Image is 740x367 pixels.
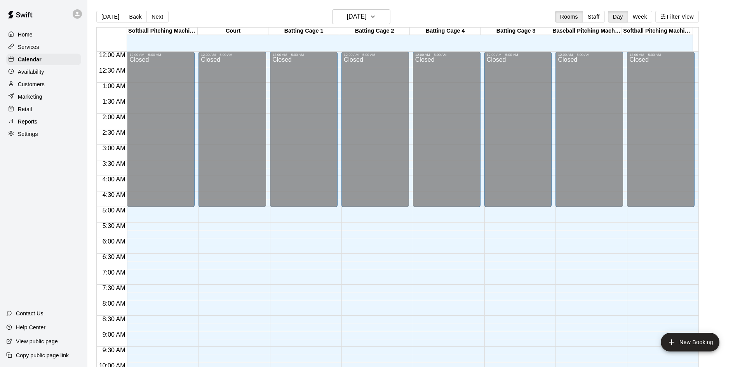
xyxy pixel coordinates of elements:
[18,80,45,88] p: Customers
[96,11,124,23] button: [DATE]
[18,118,37,125] p: Reports
[129,57,192,210] div: Closed
[101,269,127,276] span: 7:00 AM
[101,114,127,120] span: 2:00 AM
[628,11,652,23] button: Week
[655,11,699,23] button: Filter View
[487,53,550,57] div: 12:00 AM – 5:00 AM
[16,310,44,317] p: Contact Us
[101,254,127,260] span: 6:30 AM
[555,52,623,207] div: 12:00 AM – 5:00 AM: Closed
[101,223,127,229] span: 5:30 AM
[484,52,552,207] div: 12:00 AM – 5:00 AM: Closed
[6,66,81,78] a: Availability
[18,130,38,138] p: Settings
[272,53,335,57] div: 12:00 AM – 5:00 AM
[6,78,81,90] a: Customers
[629,53,692,57] div: 12:00 AM – 5:00 AM
[415,53,478,57] div: 12:00 AM – 5:00 AM
[622,28,693,35] div: Softball Pitching Machine 2
[661,333,719,351] button: add
[101,316,127,322] span: 8:30 AM
[18,31,33,38] p: Home
[487,57,550,210] div: Closed
[101,238,127,245] span: 6:00 AM
[410,28,481,35] div: Batting Cage 4
[413,52,481,207] div: 12:00 AM – 5:00 AM: Closed
[415,57,478,210] div: Closed
[16,351,69,359] p: Copy public page link
[551,28,622,35] div: Baseball Pitching Machine
[127,28,198,35] div: Softball Pitching Machine 1
[18,68,44,76] p: Availability
[101,331,127,338] span: 9:00 AM
[272,57,335,210] div: Closed
[16,337,58,345] p: View public page
[101,129,127,136] span: 2:30 AM
[101,300,127,307] span: 8:00 AM
[347,11,367,22] h6: [DATE]
[18,93,42,101] p: Marketing
[344,53,407,57] div: 12:00 AM – 5:00 AM
[201,57,264,210] div: Closed
[97,67,127,74] span: 12:30 AM
[97,52,127,58] span: 12:00 AM
[101,207,127,214] span: 5:00 AM
[101,98,127,105] span: 1:30 AM
[6,41,81,53] a: Services
[583,11,605,23] button: Staff
[101,145,127,151] span: 3:00 AM
[341,52,409,207] div: 12:00 AM – 5:00 AM: Closed
[198,28,268,35] div: Court
[6,116,81,127] a: Reports
[6,54,81,65] a: Calendar
[18,105,32,113] p: Retail
[101,160,127,167] span: 3:30 AM
[6,29,81,40] a: Home
[268,28,339,35] div: Batting Cage 1
[101,347,127,353] span: 9:30 AM
[481,28,551,35] div: Batting Cage 3
[608,11,628,23] button: Day
[101,83,127,89] span: 1:00 AM
[629,57,692,210] div: Closed
[124,11,147,23] button: Back
[344,57,407,210] div: Closed
[201,53,264,57] div: 12:00 AM – 5:00 AM
[18,56,42,63] p: Calendar
[146,11,168,23] button: Next
[101,176,127,183] span: 4:00 AM
[558,53,621,57] div: 12:00 AM – 5:00 AM
[558,57,621,210] div: Closed
[339,28,410,35] div: Batting Cage 2
[129,53,192,57] div: 12:00 AM – 5:00 AM
[270,52,338,207] div: 12:00 AM – 5:00 AM: Closed
[18,43,39,51] p: Services
[6,128,81,140] a: Settings
[555,11,583,23] button: Rooms
[6,91,81,103] a: Marketing
[6,103,81,115] a: Retail
[627,52,695,207] div: 12:00 AM – 5:00 AM: Closed
[127,52,195,207] div: 12:00 AM – 5:00 AM: Closed
[198,52,266,207] div: 12:00 AM – 5:00 AM: Closed
[101,191,127,198] span: 4:30 AM
[16,324,45,331] p: Help Center
[101,285,127,291] span: 7:30 AM
[332,9,390,24] button: [DATE]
